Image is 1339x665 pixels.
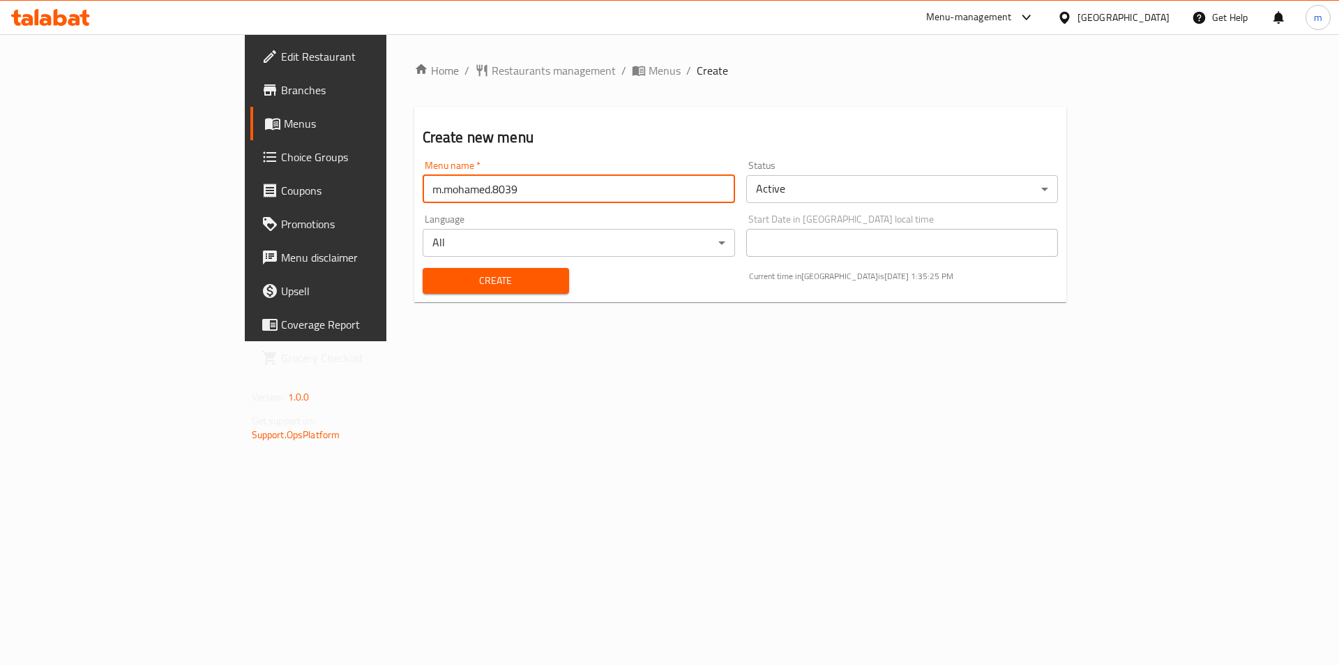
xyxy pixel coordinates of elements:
[252,412,316,430] span: Get support on:
[281,283,457,299] span: Upsell
[250,341,469,375] a: Grocery Checklist
[423,175,735,203] input: Please enter Menu name
[250,241,469,274] a: Menu disclaimer
[632,62,681,79] a: Menus
[746,175,1059,203] div: Active
[697,62,728,79] span: Create
[252,388,286,406] span: Version:
[434,272,558,290] span: Create
[423,268,569,294] button: Create
[250,274,469,308] a: Upsell
[281,249,457,266] span: Menu disclaimer
[1077,10,1170,25] div: [GEOGRAPHIC_DATA]
[281,350,457,366] span: Grocery Checklist
[749,270,1059,283] p: Current time in [GEOGRAPHIC_DATA] is [DATE] 1:35:25 PM
[423,229,735,257] div: All
[492,62,616,79] span: Restaurants management
[250,308,469,341] a: Coverage Report
[252,426,340,444] a: Support.OpsPlatform
[475,62,616,79] a: Restaurants management
[250,73,469,107] a: Branches
[250,140,469,174] a: Choice Groups
[250,207,469,241] a: Promotions
[926,9,1012,26] div: Menu-management
[281,149,457,165] span: Choice Groups
[281,216,457,232] span: Promotions
[621,62,626,79] li: /
[649,62,681,79] span: Menus
[281,82,457,98] span: Branches
[414,62,1067,79] nav: breadcrumb
[250,174,469,207] a: Coupons
[1314,10,1322,25] span: m
[284,115,457,132] span: Menus
[423,127,1059,148] h2: Create new menu
[686,62,691,79] li: /
[281,182,457,199] span: Coupons
[281,316,457,333] span: Coverage Report
[288,388,310,406] span: 1.0.0
[281,48,457,65] span: Edit Restaurant
[250,40,469,73] a: Edit Restaurant
[250,107,469,140] a: Menus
